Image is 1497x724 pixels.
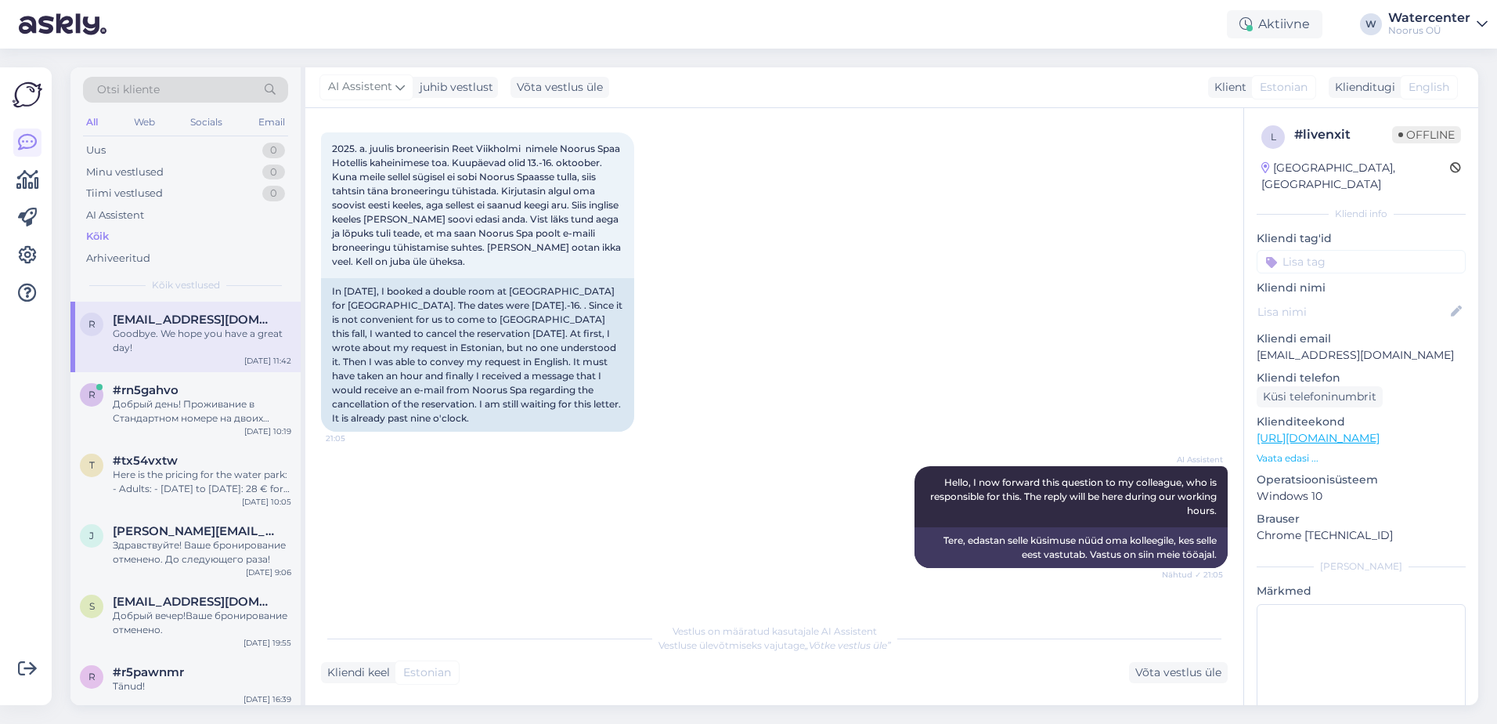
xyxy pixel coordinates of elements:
[1257,431,1380,445] a: [URL][DOMAIN_NAME]
[89,459,95,471] span: t
[255,112,288,132] div: Email
[89,600,95,612] span: s
[1257,414,1466,430] p: Klienditeekond
[1227,10,1322,38] div: Aktiivne
[86,251,150,266] div: Arhiveeritud
[658,639,891,651] span: Vestluse ülevõtmiseks vajutage
[1257,472,1466,488] p: Operatsioonisüsteem
[89,530,94,541] span: j
[1388,12,1488,37] a: WatercenterNoorus OÜ
[1129,662,1228,683] div: Võta vestlus üle
[1257,511,1466,527] p: Brauser
[152,278,220,292] span: Kõik vestlused
[1360,13,1382,35] div: W
[243,693,291,705] div: [DATE] 16:39
[1257,370,1466,386] p: Kliendi telefon
[262,186,285,201] div: 0
[244,425,291,437] div: [DATE] 10:19
[113,468,291,496] div: Here is the pricing for the water park: - Adults: - [DATE] to [DATE]: 28 € for 4 hours - [DATE] a...
[914,527,1228,568] div: Tere, edastan selle küsimuse nüüd oma kolleegile, kes selle eest vastutab. Vastus on siin meie tö...
[1409,79,1449,96] span: English
[1162,569,1223,581] span: Nähtud ✓ 21:05
[1257,488,1466,505] p: Windows 10
[113,524,276,538] span: jelenaparamonova@list.ru
[113,327,291,355] div: Goodbye. We hope you have a great day!
[321,278,634,432] div: In [DATE], I booked a double room at [GEOGRAPHIC_DATA] for [GEOGRAPHIC_DATA]. The dates were [DAT...
[113,609,291,637] div: Добрый вечер!Ваше бронирование отменено.
[113,538,291,567] div: Здравствуйте! Ваше бронирование отменено. До следующего раза!
[805,639,891,651] i: „Võtke vestlus üle”
[1329,79,1395,96] div: Klienditugi
[83,112,101,132] div: All
[86,229,109,244] div: Kõik
[86,165,164,180] div: Minu vestlused
[1257,331,1466,347] p: Kliendi email
[1257,280,1466,296] p: Kliendi nimi
[262,143,285,158] div: 0
[1257,559,1466,574] div: [PERSON_NAME]
[246,567,291,578] div: [DATE] 9:06
[88,389,96,400] span: r
[113,665,184,679] span: #r5pawnmr
[403,664,451,681] span: Estonian
[1257,303,1448,320] input: Lisa nimi
[332,143,626,267] span: 2025. a. juulis broneerisin Reet Viikholmi nimele Noorus Spaa Hotellis kaheinimese toa. Kuupäevad...
[97,81,160,98] span: Otsi kliente
[1257,583,1466,599] p: Märkmed
[113,595,276,609] span: svar4ik@inbox.ru
[321,664,390,681] div: Kliendi keel
[1257,386,1383,407] div: Küsi telefoninumbrit
[1261,160,1450,193] div: [GEOGRAPHIC_DATA], [GEOGRAPHIC_DATA]
[262,165,285,180] div: 0
[1257,207,1466,221] div: Kliendi info
[1388,24,1470,37] div: Noorus OÜ
[1208,79,1246,96] div: Klient
[244,355,291,367] div: [DATE] 11:42
[131,112,158,132] div: Web
[1257,527,1466,544] p: Chrome [TECHNICAL_ID]
[88,671,96,682] span: r
[328,78,392,96] span: AI Assistent
[1164,454,1223,465] span: AI Assistent
[86,143,106,158] div: Uus
[326,433,384,444] span: 21:05
[242,496,291,508] div: [DATE] 10:05
[187,112,225,132] div: Socials
[86,186,163,201] div: Tiimi vestlused
[113,454,178,468] span: #tx54vxtw
[1260,79,1308,96] span: Estonian
[1392,126,1461,143] span: Offline
[1257,451,1466,465] p: Vaata edasi ...
[88,318,96,330] span: r
[413,79,493,96] div: juhib vestlust
[113,679,291,693] div: Tänud!
[930,476,1219,516] span: Hello, I now forward this question to my colleague, who is responsible for this. The reply will b...
[86,208,144,223] div: AI Assistent
[1257,347,1466,364] p: [EMAIL_ADDRESS][DOMAIN_NAME]
[13,80,42,110] img: Askly Logo
[113,397,291,425] div: Добрый день! Проживание в Стандартном номере на двоих будет стоить 345 евро/ 3 ночи. В стоимость ...
[1271,131,1276,143] span: l
[510,77,609,98] div: Võta vestlus üle
[243,637,291,649] div: [DATE] 19:55
[1294,125,1392,144] div: # livenxit
[1257,230,1466,247] p: Kliendi tag'id
[1388,12,1470,24] div: Watercenter
[113,313,276,327] span: reet.viikholm@gmail.com
[113,383,179,397] span: #rn5gahvo
[1257,250,1466,273] input: Lisa tag
[673,625,877,637] span: Vestlus on määratud kasutajale AI Assistent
